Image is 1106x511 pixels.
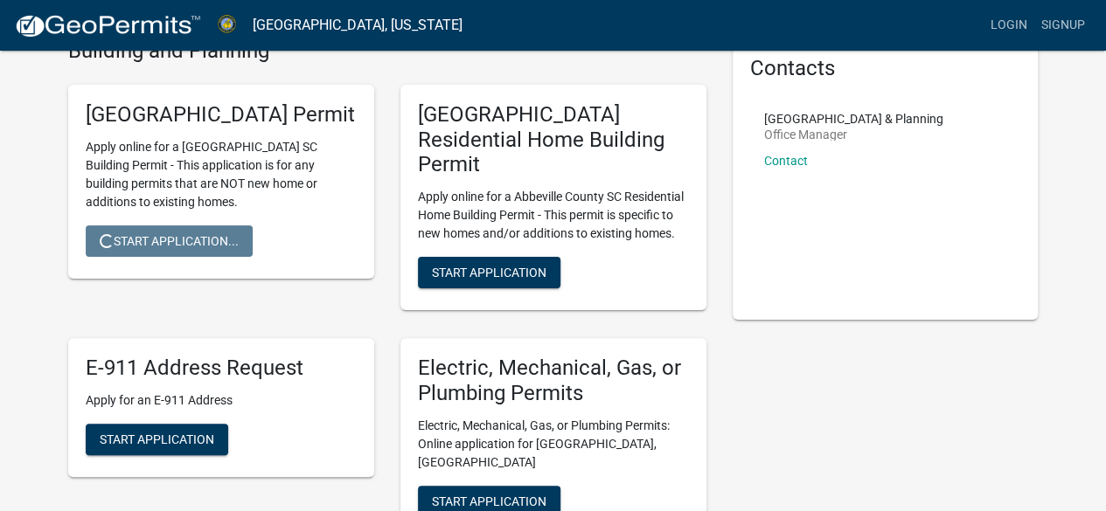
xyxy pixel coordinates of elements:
a: Signup [1034,9,1092,42]
button: Start Application... [86,225,253,257]
button: Start Application [418,257,560,288]
h4: Building and Planning [68,38,706,64]
span: Start Application [100,432,214,445]
p: Apply for an E-911 Address [86,391,357,410]
span: Start Application... [100,233,239,247]
p: [GEOGRAPHIC_DATA] & Planning [764,113,943,125]
h5: [GEOGRAPHIC_DATA] Permit [86,102,357,128]
span: Start Application [432,266,546,280]
h5: Electric, Mechanical, Gas, or Plumbing Permits [418,356,689,406]
p: Apply online for a [GEOGRAPHIC_DATA] SC Building Permit - This application is for any building pe... [86,138,357,211]
p: Apply online for a Abbeville County SC Residential Home Building Permit - This permit is specific... [418,188,689,243]
p: Office Manager [764,128,943,141]
p: Electric, Mechanical, Gas, or Plumbing Permits: Online application for [GEOGRAPHIC_DATA], [GEOGRA... [418,417,689,472]
a: [GEOGRAPHIC_DATA], [US_STATE] [253,10,463,40]
button: Start Application [86,424,228,455]
span: Start Application [432,494,546,508]
a: Login [984,9,1034,42]
h5: E-911 Address Request [86,356,357,381]
h5: Contacts [750,56,1021,81]
a: Contact [764,154,808,168]
img: Abbeville County, South Carolina [215,13,239,37]
h5: [GEOGRAPHIC_DATA] Residential Home Building Permit [418,102,689,177]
